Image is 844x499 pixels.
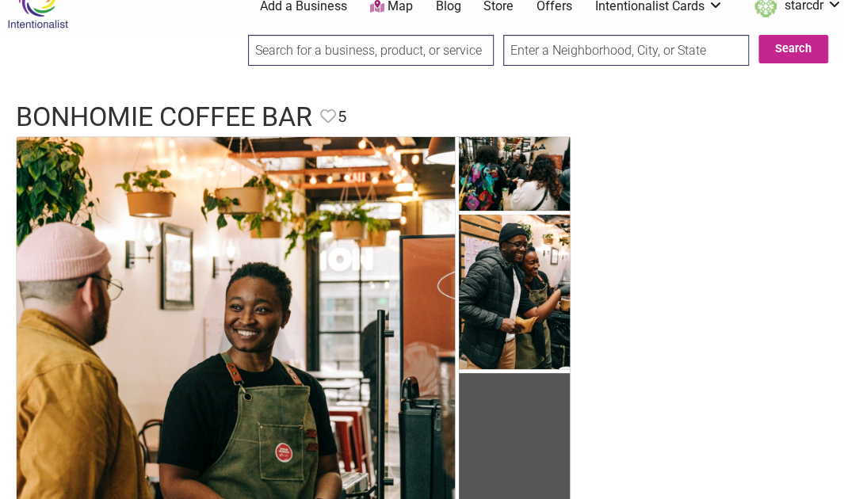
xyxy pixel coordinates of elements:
[16,98,312,136] h1: Bonhomie Coffee Bar
[758,35,828,63] button: Search
[320,109,336,124] i: Favorite
[248,35,494,66] input: Search for a business, product, or service
[338,105,346,129] span: 5
[503,35,749,66] input: Enter a Neighborhood, City, or State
